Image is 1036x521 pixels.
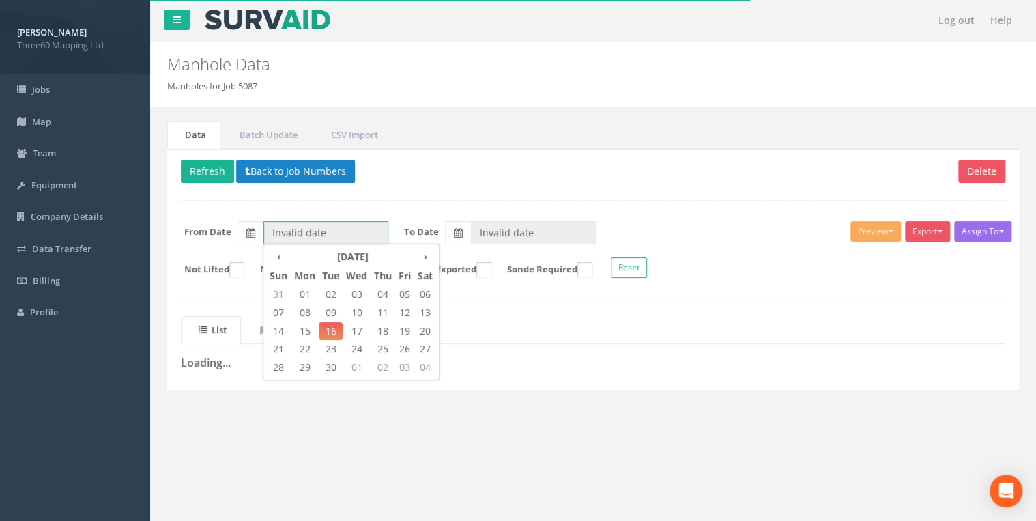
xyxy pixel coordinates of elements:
[343,285,371,303] span: 03
[236,160,355,183] button: Back to Job Numbers
[33,274,60,287] span: Billing
[395,266,414,285] th: Fri
[371,358,395,376] span: 02
[850,221,901,242] button: Preview
[313,121,392,149] a: CSV Import
[414,322,436,340] span: 20
[319,340,343,358] span: 23
[958,160,1005,183] button: Delete
[343,358,371,376] span: 01
[371,266,395,285] th: Thu
[319,358,343,376] span: 30
[31,179,77,191] span: Equipment
[414,340,436,358] span: 27
[181,316,241,344] a: List
[493,262,592,277] label: Sonde Required
[319,266,343,285] th: Tue
[266,304,291,322] span: 07
[242,316,306,344] a: Map
[260,324,292,336] uib-tab-heading: Map
[263,221,388,244] input: From Date
[954,221,1011,242] button: Assign To
[414,285,436,303] span: 06
[395,358,414,376] span: 03
[266,358,291,376] span: 28
[343,340,371,358] span: 24
[167,121,220,149] a: Data
[990,475,1022,507] div: Open Intercom Messenger
[395,340,414,358] span: 26
[395,322,414,340] span: 19
[395,304,414,322] span: 12
[291,322,319,340] span: 15
[181,160,234,183] button: Refresh
[371,340,395,358] span: 25
[31,210,103,223] span: Company Details
[343,266,371,285] th: Wed
[319,285,343,303] span: 02
[291,266,319,285] th: Mon
[343,304,371,322] span: 10
[319,304,343,322] span: 09
[291,304,319,322] span: 08
[266,266,291,285] th: Sun
[371,322,395,340] span: 18
[905,221,950,242] button: Export
[167,55,874,73] h2: Manhole Data
[404,225,439,238] label: To Date
[30,306,58,318] span: Profile
[32,83,50,96] span: Jobs
[167,80,257,93] li: Manholes for Job 5087
[471,221,596,244] input: To Date
[291,340,319,358] span: 22
[266,322,291,340] span: 14
[414,247,436,266] th: ›
[414,304,436,322] span: 13
[291,247,414,266] th: [DATE]
[181,357,1005,369] h3: Loading...
[611,257,647,278] button: Reset
[17,26,87,38] strong: [PERSON_NAME]
[171,262,244,277] label: Not Lifted
[291,358,319,376] span: 29
[291,285,319,303] span: 01
[414,358,436,376] span: 04
[371,285,395,303] span: 04
[395,285,414,303] span: 05
[17,23,133,51] a: [PERSON_NAME] Three60 Mapping Ltd
[319,322,343,340] span: 16
[246,262,332,277] label: Not Checked
[343,322,371,340] span: 17
[403,262,491,277] label: Not Exported
[199,324,227,336] uib-tab-heading: List
[266,247,291,266] th: ‹
[414,266,436,285] th: Sat
[32,115,51,128] span: Map
[266,340,291,358] span: 21
[222,121,312,149] a: Batch Update
[32,242,91,255] span: Data Transfer
[33,147,56,159] span: Team
[371,304,395,322] span: 11
[17,39,133,52] span: Three60 Mapping Ltd
[266,285,291,303] span: 31
[184,225,231,238] label: From Date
